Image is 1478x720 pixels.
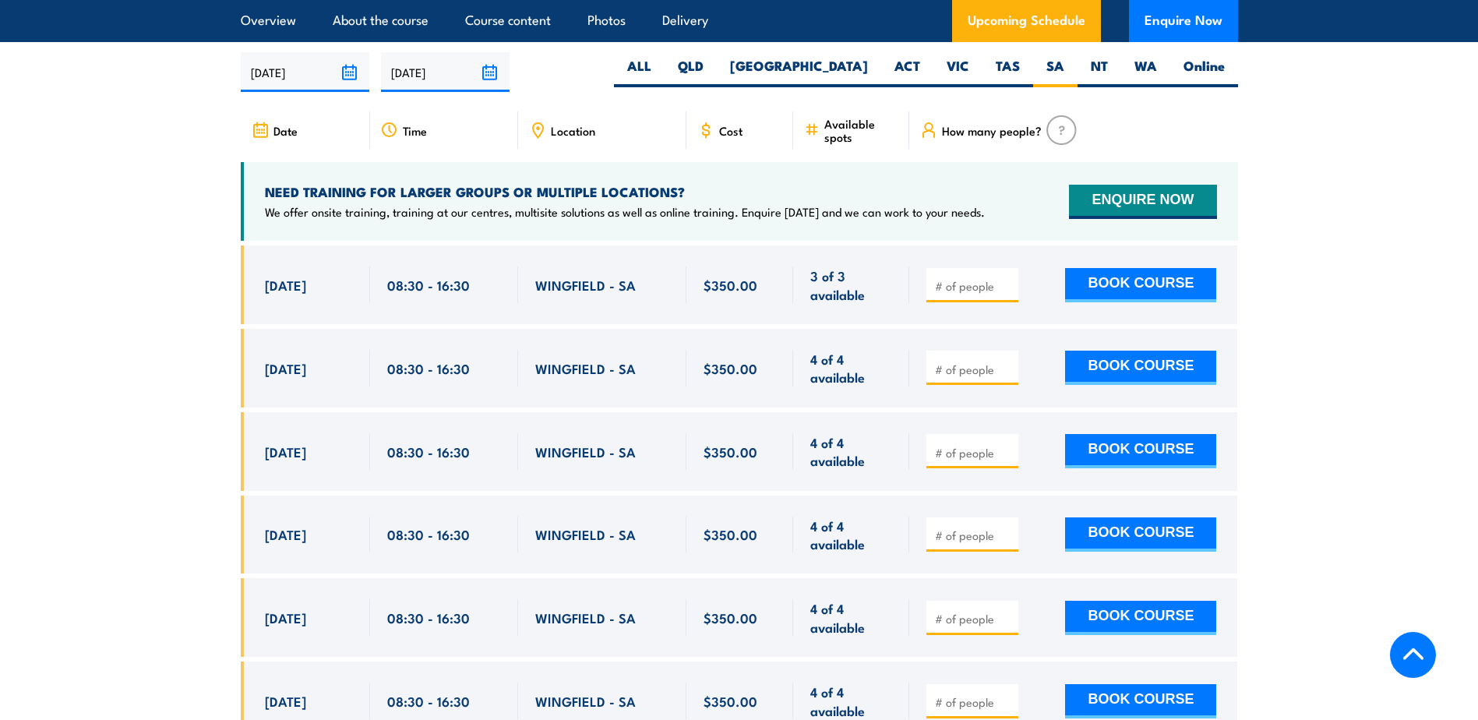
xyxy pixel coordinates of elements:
[381,52,510,92] input: To date
[810,350,892,386] span: 4 of 4 available
[933,57,982,87] label: VIC
[387,359,470,377] span: 08:30 - 16:30
[665,57,717,87] label: QLD
[810,433,892,470] span: 4 of 4 available
[387,443,470,461] span: 08:30 - 16:30
[535,692,636,710] span: WINGFIELD - SA
[1065,517,1216,552] button: BOOK COURSE
[1065,351,1216,385] button: BOOK COURSE
[265,183,985,200] h4: NEED TRAINING FOR LARGER GROUPS OR MULTIPLE LOCATIONS?
[265,204,985,220] p: We offer onsite training, training at our centres, multisite solutions as well as online training...
[535,443,636,461] span: WINGFIELD - SA
[387,525,470,543] span: 08:30 - 16:30
[704,525,757,543] span: $350.00
[403,124,427,137] span: Time
[824,117,898,143] span: Available spots
[810,683,892,719] span: 4 of 4 available
[273,124,298,137] span: Date
[704,609,757,626] span: $350.00
[387,609,470,626] span: 08:30 - 16:30
[265,692,306,710] span: [DATE]
[1121,57,1170,87] label: WA
[935,362,1013,377] input: # of people
[387,692,470,710] span: 08:30 - 16:30
[717,57,881,87] label: [GEOGRAPHIC_DATA]
[265,359,306,377] span: [DATE]
[1033,57,1078,87] label: SA
[387,276,470,294] span: 08:30 - 16:30
[935,694,1013,710] input: # of people
[704,276,757,294] span: $350.00
[719,124,743,137] span: Cost
[810,599,892,636] span: 4 of 4 available
[535,525,636,543] span: WINGFIELD - SA
[881,57,933,87] label: ACT
[265,276,306,294] span: [DATE]
[810,517,892,553] span: 4 of 4 available
[982,57,1033,87] label: TAS
[942,124,1042,137] span: How many people?
[241,52,369,92] input: From date
[1065,601,1216,635] button: BOOK COURSE
[535,359,636,377] span: WINGFIELD - SA
[704,359,757,377] span: $350.00
[1065,684,1216,718] button: BOOK COURSE
[535,609,636,626] span: WINGFIELD - SA
[1078,57,1121,87] label: NT
[1069,185,1216,219] button: ENQUIRE NOW
[265,443,306,461] span: [DATE]
[810,266,892,303] span: 3 of 3 available
[265,525,306,543] span: [DATE]
[704,443,757,461] span: $350.00
[1170,57,1238,87] label: Online
[1065,434,1216,468] button: BOOK COURSE
[935,528,1013,543] input: # of people
[935,278,1013,294] input: # of people
[935,611,1013,626] input: # of people
[704,692,757,710] span: $350.00
[535,276,636,294] span: WINGFIELD - SA
[551,124,595,137] span: Location
[614,57,665,87] label: ALL
[1065,268,1216,302] button: BOOK COURSE
[935,445,1013,461] input: # of people
[265,609,306,626] span: [DATE]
